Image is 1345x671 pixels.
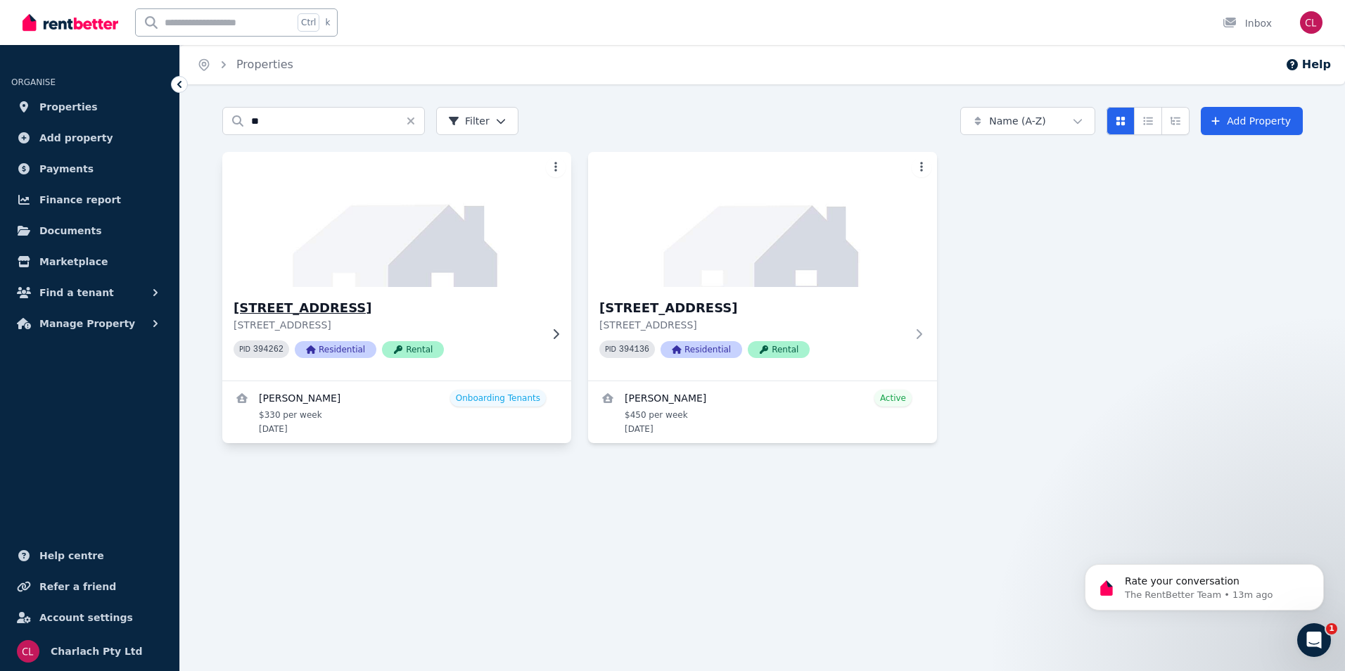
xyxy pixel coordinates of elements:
span: k [325,17,330,28]
span: Add property [39,129,113,146]
a: Properties [11,93,168,121]
img: Charlach Pty Ltd [17,640,39,663]
img: Charlach Pty Ltd [1300,11,1322,34]
span: Finance report [39,191,121,208]
span: Charlach Pty Ltd [51,643,143,660]
div: View options [1107,107,1190,135]
a: Add Property [1201,107,1303,135]
a: Finance report [11,186,168,214]
small: PID [605,345,616,353]
span: Marketplace [39,253,108,270]
span: Residential [295,341,376,358]
iframe: Intercom live chat [1297,623,1331,657]
img: 52/4406 Pacific Hwy, Twelve Mile Creek [214,148,580,290]
span: Help centre [39,547,104,564]
button: Manage Property [11,309,168,338]
span: Residential [661,341,742,358]
a: Properties [236,58,293,71]
a: Marketplace [11,248,168,276]
h3: [STREET_ADDRESS] [599,298,906,318]
a: 52/4406 Pacific Hwy, Twelve Mile Creek[STREET_ADDRESS][STREET_ADDRESS]PID 394262ResidentialRental [222,152,571,381]
span: 1 [1326,623,1337,634]
small: PID [239,345,250,353]
button: Card view [1107,107,1135,135]
span: Find a tenant [39,284,114,301]
button: Help [1285,56,1331,73]
span: Name (A-Z) [989,114,1046,128]
button: Expanded list view [1161,107,1190,135]
button: Filter [436,107,518,135]
span: Properties [39,98,98,115]
a: Add property [11,124,168,152]
span: Rental [748,341,810,358]
span: Payments [39,160,94,177]
div: Inbox [1223,16,1272,30]
span: ORGANISE [11,77,56,87]
p: [STREET_ADDRESS] [599,318,906,332]
img: 98/4406 Pacific Hwy, Twelve Mile Creek [588,152,937,287]
a: Refer a friend [11,573,168,601]
nav: Breadcrumb [180,45,310,84]
span: Refer a friend [39,578,116,595]
code: 394262 [253,345,283,354]
button: Name (A-Z) [960,107,1095,135]
a: View details for Michelle O'Brien [222,381,571,443]
span: Ctrl [298,13,319,32]
a: Documents [11,217,168,245]
button: Clear search [405,107,425,135]
h3: [STREET_ADDRESS] [234,298,540,318]
iframe: Intercom notifications message [1064,535,1345,633]
a: Account settings [11,603,168,632]
button: More options [546,158,566,177]
p: [STREET_ADDRESS] [234,318,540,332]
a: Payments [11,155,168,183]
span: Account settings [39,609,133,626]
button: Find a tenant [11,279,168,307]
a: 98/4406 Pacific Hwy, Twelve Mile Creek[STREET_ADDRESS][STREET_ADDRESS]PID 394136ResidentialRental [588,152,937,381]
span: Filter [448,114,490,128]
button: More options [912,158,931,177]
span: Rental [382,341,444,358]
span: Manage Property [39,315,135,332]
code: 394136 [619,345,649,354]
span: Documents [39,222,102,239]
img: RentBetter [23,12,118,33]
button: Compact list view [1134,107,1162,135]
a: Help centre [11,542,168,570]
a: View details for Emily Wall [588,381,937,443]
